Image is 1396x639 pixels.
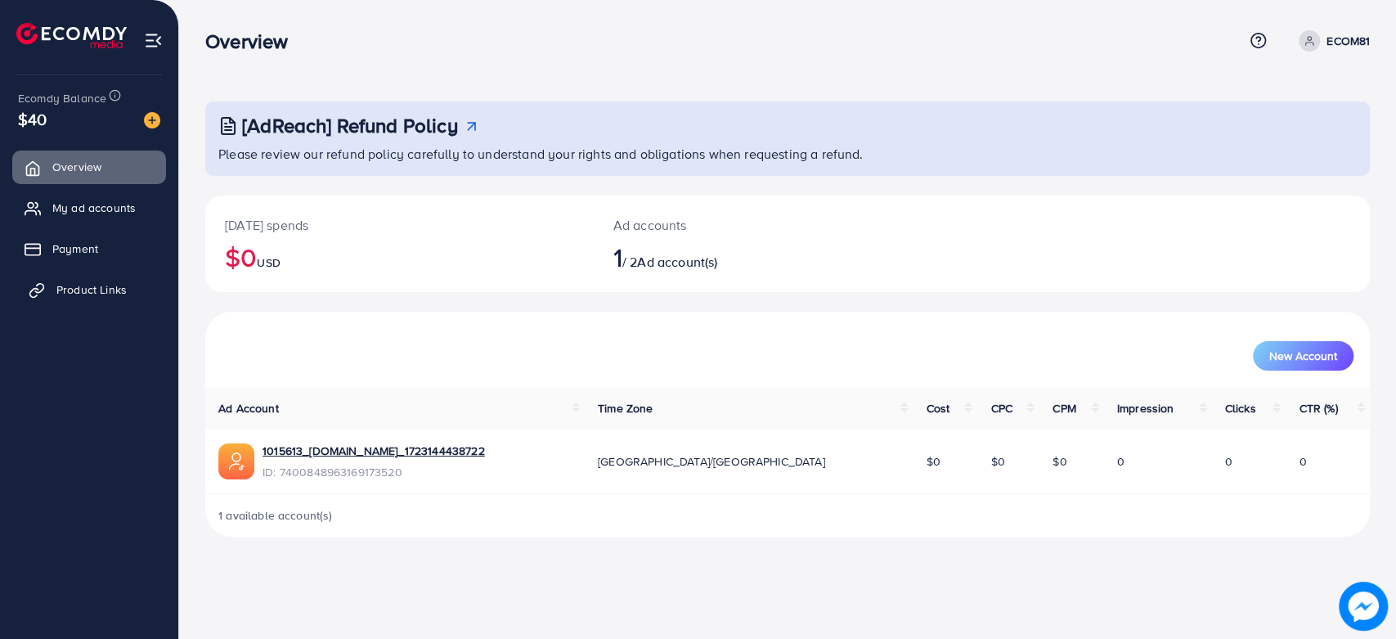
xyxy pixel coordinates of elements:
[12,191,166,224] a: My ad accounts
[1269,350,1337,362] span: New Account
[1117,453,1124,470] span: 0
[52,159,101,175] span: Overview
[1225,400,1256,416] span: Clicks
[12,273,166,306] a: Product Links
[990,453,1004,470] span: $0
[990,400,1012,416] span: CPC
[218,144,1360,164] p: Please review our refund policy carefully to understand your rights and obligations when requesti...
[1292,30,1370,52] a: ECOM81
[225,241,574,272] h2: $0
[927,453,940,470] span: $0
[18,90,106,106] span: Ecomdy Balance
[1053,453,1066,470] span: $0
[637,253,717,271] span: Ad account(s)
[205,29,301,53] h3: Overview
[12,151,166,183] a: Overview
[1117,400,1174,416] span: Impression
[257,254,280,271] span: USD
[52,241,98,257] span: Payment
[52,200,136,216] span: My ad accounts
[218,443,254,479] img: ic-ads-acc.e4c84228.svg
[144,31,163,50] img: menu
[1299,400,1337,416] span: CTR (%)
[12,232,166,265] a: Payment
[18,107,47,131] span: $40
[56,281,127,298] span: Product Links
[16,23,127,48] img: logo
[1326,31,1370,51] p: ECOM81
[598,400,653,416] span: Time Zone
[218,507,333,524] span: 1 available account(s)
[1339,582,1388,631] img: image
[1225,453,1232,470] span: 0
[1253,341,1353,371] button: New Account
[927,400,950,416] span: Cost
[242,114,458,137] h3: [AdReach] Refund Policy
[263,443,485,459] a: 1015613_[DOMAIN_NAME]_1723144438722
[598,453,825,470] span: [GEOGRAPHIC_DATA]/[GEOGRAPHIC_DATA]
[1053,400,1075,416] span: CPM
[613,215,865,235] p: Ad accounts
[1299,453,1306,470] span: 0
[225,215,574,235] p: [DATE] spends
[613,241,865,272] h2: / 2
[218,400,279,416] span: Ad Account
[144,112,160,128] img: image
[263,464,485,480] span: ID: 7400848963169173520
[613,238,622,276] span: 1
